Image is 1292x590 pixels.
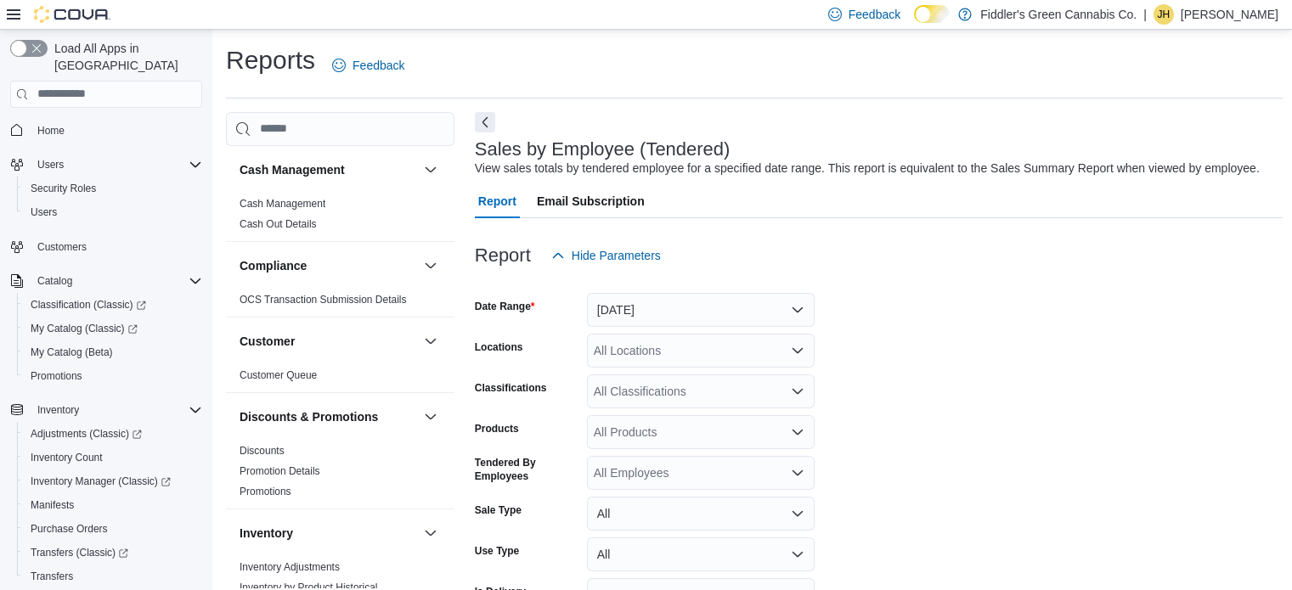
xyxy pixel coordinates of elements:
[3,234,209,259] button: Customers
[226,441,454,509] div: Discounts & Promotions
[240,525,417,542] button: Inventory
[420,523,441,543] button: Inventory
[24,566,80,587] a: Transfers
[31,400,86,420] button: Inventory
[572,247,661,264] span: Hide Parameters
[17,469,209,493] a: Inventory Manager (Classic)
[226,43,315,77] h1: Reports
[31,451,103,464] span: Inventory Count
[31,155,71,175] button: Users
[240,408,378,425] h3: Discounts & Promotions
[31,155,202,175] span: Users
[31,271,202,291] span: Catalog
[24,318,144,339] a: My Catalog (Classic)
[31,346,113,359] span: My Catalog (Beta)
[240,197,325,211] span: Cash Management
[31,570,73,583] span: Transfers
[226,365,454,392] div: Customer
[31,475,171,488] span: Inventory Manager (Classic)
[48,40,202,74] span: Load All Apps in [GEOGRAPHIC_DATA]
[475,300,535,313] label: Date Range
[1143,4,1147,25] p: |
[475,160,1260,177] div: View sales totals by tendered employee for a specified date range. This report is equivalent to t...
[3,118,209,143] button: Home
[1154,4,1174,25] div: Joel Herrington
[24,295,153,315] a: Classification (Classic)
[31,400,202,420] span: Inventory
[849,6,900,23] span: Feedback
[24,202,202,222] span: Users
[475,544,519,558] label: Use Type
[17,541,209,565] a: Transfers (Classic)
[31,121,71,141] a: Home
[240,465,320,477] a: Promotion Details
[24,366,202,386] span: Promotions
[3,153,209,177] button: Users
[24,424,149,444] a: Adjustments (Classic)
[980,4,1137,25] p: Fiddler's Green Cannabis Co.
[17,565,209,588] button: Transfers
[37,403,79,417] span: Inventory
[24,318,202,339] span: My Catalog (Classic)
[240,408,417,425] button: Discounts & Promotions
[478,184,516,218] span: Report
[24,447,202,468] span: Inventory Count
[34,6,110,23] img: Cova
[17,317,209,340] a: My Catalog (Classic)
[475,340,523,354] label: Locations
[240,161,345,178] h3: Cash Management
[791,466,804,480] button: Open list of options
[17,340,209,364] button: My Catalog (Beta)
[24,495,81,515] a: Manifests
[537,184,645,218] span: Email Subscription
[353,57,404,74] span: Feedback
[1158,4,1171,25] span: JH
[240,293,407,306] span: OCS Transaction Submission Details
[240,257,417,274] button: Compliance
[587,537,815,571] button: All
[24,178,202,199] span: Security Roles
[240,561,340,573] a: Inventory Adjustments
[31,546,128,559] span: Transfers (Classic)
[475,503,522,517] label: Sale Type
[240,257,307,274] h3: Compliance
[240,217,317,231] span: Cash Out Details
[24,342,202,362] span: My Catalog (Beta)
[17,364,209,388] button: Promotions
[587,293,815,327] button: [DATE]
[31,498,74,512] span: Manifests
[31,322,138,335] span: My Catalog (Classic)
[240,218,317,230] a: Cash Out Details
[17,517,209,541] button: Purchase Orders
[791,344,804,357] button: Open list of options
[17,446,209,469] button: Inventory Count
[37,158,64,171] span: Users
[31,522,108,536] span: Purchase Orders
[24,178,103,199] a: Security Roles
[420,407,441,427] button: Discounts & Promotions
[24,295,202,315] span: Classification (Classic)
[17,422,209,446] a: Adjustments (Classic)
[475,381,547,395] label: Classifications
[31,237,93,257] a: Customers
[17,493,209,517] button: Manifests
[240,464,320,478] span: Promotion Details
[1181,4,1278,25] p: [PERSON_NAME]
[240,560,340,574] span: Inventory Adjustments
[420,160,441,180] button: Cash Management
[475,456,580,483] label: Tendered By Employees
[240,368,317,382] span: Customer Queue
[17,293,209,317] a: Classification (Classic)
[24,519,115,539] a: Purchase Orders
[24,424,202,444] span: Adjustments (Classic)
[325,48,411,82] a: Feedback
[31,271,79,291] button: Catalog
[3,269,209,293] button: Catalog
[587,497,815,531] button: All
[24,447,110,468] a: Inventory Count
[240,486,291,497] a: Promotions
[226,289,454,317] div: Compliance
[475,422,519,435] label: Products
[37,240,87,254] span: Customers
[31,427,142,441] span: Adjustments (Classic)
